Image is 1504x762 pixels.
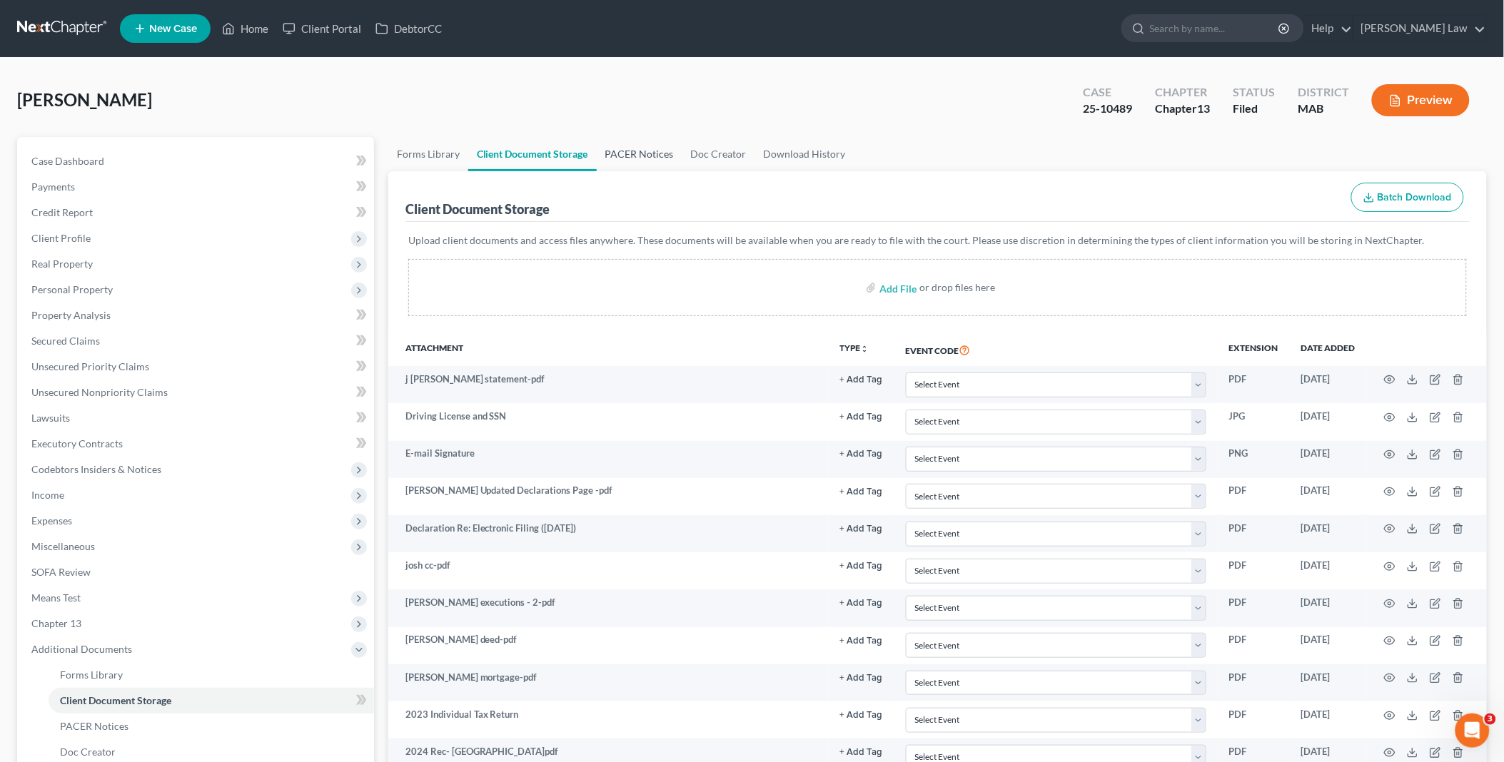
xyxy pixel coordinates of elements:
[1218,552,1290,589] td: PDF
[31,591,81,604] span: Means Test
[31,386,168,398] span: Unsecured Nonpriority Claims
[31,437,123,449] span: Executory Contracts
[1218,478,1290,515] td: PDF
[1354,16,1486,41] a: [PERSON_NAME] Law
[20,174,374,200] a: Payments
[1083,84,1132,101] div: Case
[840,599,883,608] button: + Add Tag
[215,16,276,41] a: Home
[1290,589,1367,626] td: [DATE]
[1218,366,1290,403] td: PDF
[31,181,75,193] span: Payments
[682,137,755,171] a: Doc Creator
[1197,101,1210,115] span: 13
[919,280,995,295] div: or drop files here
[388,403,829,440] td: Driving License and SSN
[840,745,883,758] a: + Add Tag
[405,200,550,218] div: Client Document Storage
[20,200,374,225] a: Credit Report
[20,431,374,457] a: Executory Contracts
[1218,515,1290,552] td: PDF
[1290,552,1367,589] td: [DATE]
[1290,515,1367,552] td: [DATE]
[1290,627,1367,664] td: [DATE]
[1290,366,1367,403] td: [DATE]
[1455,713,1490,748] iframe: Intercom live chat
[840,410,883,423] a: + Add Tag
[1351,183,1464,213] button: Batch Download
[388,478,829,515] td: [PERSON_NAME] Updated Declarations Page -pdf
[1485,713,1496,725] span: 3
[20,148,374,174] a: Case Dashboard
[755,137,854,171] a: Download History
[1372,84,1470,116] button: Preview
[31,309,111,321] span: Property Analysis
[60,669,123,681] span: Forms Library
[1298,101,1349,117] div: MAB
[1233,101,1275,117] div: Filed
[840,344,869,353] button: TYPEunfold_more
[31,514,72,527] span: Expenses
[31,155,104,167] span: Case Dashboard
[1218,627,1290,664] td: PDF
[388,333,829,366] th: Attachment
[31,489,64,501] span: Income
[1155,84,1210,101] div: Chapter
[49,662,374,688] a: Forms Library
[597,137,682,171] a: PACER Notices
[20,380,374,405] a: Unsecured Nonpriority Claims
[20,303,374,328] a: Property Analysis
[840,484,883,497] a: + Add Tag
[17,89,152,110] span: [PERSON_NAME]
[388,664,829,701] td: [PERSON_NAME] mortgage-pdf
[388,137,468,171] a: Forms Library
[1290,701,1367,738] td: [DATE]
[840,636,883,646] button: + Add Tag
[1218,333,1290,366] th: Extension
[840,447,883,460] a: + Add Tag
[840,449,883,459] button: + Add Tag
[388,589,829,626] td: [PERSON_NAME] executions - 2-pdf
[840,633,883,646] a: + Add Tag
[388,366,829,403] td: j [PERSON_NAME] statement-pdf
[840,708,883,721] a: + Add Tag
[1290,664,1367,701] td: [DATE]
[840,562,883,571] button: + Add Tag
[1218,589,1290,626] td: PDF
[20,559,374,585] a: SOFA Review
[49,713,374,739] a: PACER Notices
[368,16,449,41] a: DebtorCC
[840,524,883,534] button: + Add Tag
[60,720,128,732] span: PACER Notices
[1290,333,1367,366] th: Date added
[20,328,374,354] a: Secured Claims
[1083,101,1132,117] div: 25-10489
[840,596,883,609] a: + Add Tag
[31,617,81,629] span: Chapter 13
[840,671,883,684] a: + Add Tag
[1378,191,1452,203] span: Batch Download
[31,283,113,295] span: Personal Property
[1150,15,1281,41] input: Search by name...
[31,643,132,655] span: Additional Documents
[894,333,1218,366] th: Event Code
[31,335,100,347] span: Secured Claims
[20,354,374,380] a: Unsecured Priority Claims
[31,412,70,424] span: Lawsuits
[408,233,1467,248] p: Upload client documents and access files anywhere. These documents will be available when you are...
[60,746,116,758] span: Doc Creator
[20,405,374,431] a: Lawsuits
[840,711,883,720] button: + Add Tag
[31,360,149,372] span: Unsecured Priority Claims
[840,559,883,572] a: + Add Tag
[1290,441,1367,478] td: [DATE]
[31,258,93,270] span: Real Property
[1218,664,1290,701] td: PDF
[1233,84,1275,101] div: Status
[861,345,869,353] i: unfold_more
[840,674,883,683] button: + Add Tag
[31,463,161,475] span: Codebtors Insiders & Notices
[60,694,171,706] span: Client Document Storage
[31,566,91,578] span: SOFA Review
[1305,16,1353,41] a: Help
